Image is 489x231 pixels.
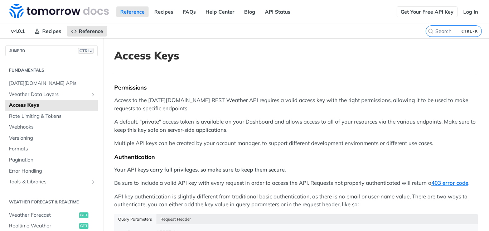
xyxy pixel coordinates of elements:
a: Get Your Free API Key [397,6,457,17]
span: Weather Data Layers [9,91,88,98]
span: Formats [9,145,96,153]
a: FAQs [179,6,200,17]
span: CTRL-/ [78,48,94,54]
a: API Status [261,6,294,17]
a: Log In [459,6,482,17]
a: Rate Limiting & Tokens [5,111,98,122]
kbd: CTRL-K [460,28,480,35]
span: v4.0.1 [7,26,29,37]
span: [DATE][DOMAIN_NAME] APIs [9,80,96,87]
button: Request Header [156,214,195,224]
p: A default, "private" access token is available on your Dashboard and allows access to all of your... [114,118,478,134]
a: Error Handling [5,166,98,177]
p: API key authentication is slightly different from traditional basic authentication, as there is n... [114,193,478,209]
span: Reference [79,28,103,34]
div: Authentication [114,153,478,160]
a: Reference [116,6,149,17]
span: Rate Limiting & Tokens [9,113,96,120]
a: Weather Forecastget [5,210,98,221]
a: Weather Data LayersShow subpages for Weather Data Layers [5,89,98,100]
h2: Weather Forecast & realtime [5,199,98,205]
span: Tools & Libraries [9,178,88,186]
a: Help Center [202,6,238,17]
button: Show subpages for Tools & Libraries [90,179,96,185]
img: Tomorrow.io Weather API Docs [9,4,109,18]
button: JUMP TOCTRL-/ [5,45,98,56]
span: Access Keys [9,102,96,109]
span: Versioning [9,135,96,142]
span: Error Handling [9,168,96,175]
span: Recipes [42,28,61,34]
a: Blog [240,6,259,17]
a: 403 error code [431,179,468,186]
a: Reference [67,26,107,37]
p: Access to the [DATE][DOMAIN_NAME] REST Weather API requires a valid access key with the right per... [114,96,478,112]
svg: Search [428,28,434,34]
button: Show subpages for Weather Data Layers [90,92,96,97]
a: Recipes [30,26,65,37]
span: get [79,223,88,229]
span: Weather Forecast [9,212,77,219]
a: [DATE][DOMAIN_NAME] APIs [5,78,98,89]
a: Access Keys [5,100,98,111]
span: get [79,212,88,218]
a: Recipes [150,6,177,17]
a: Pagination [5,155,98,165]
a: Tools & LibrariesShow subpages for Tools & Libraries [5,177,98,187]
div: Permissions [114,84,478,91]
p: Be sure to include a valid API key with every request in order to access the API. Requests not pr... [114,179,478,187]
span: Pagination [9,157,96,164]
a: Formats [5,144,98,154]
a: Versioning [5,133,98,144]
h1: Access Keys [114,49,478,62]
h2: Fundamentals [5,67,98,73]
strong: Your API keys carry full privileges, so make sure to keep them secure. [114,166,286,173]
span: Webhooks [9,124,96,131]
a: Webhooks [5,122,98,133]
p: Multiple API keys can be created by your account manager, to support different development enviro... [114,139,478,148]
span: Realtime Weather [9,222,77,230]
